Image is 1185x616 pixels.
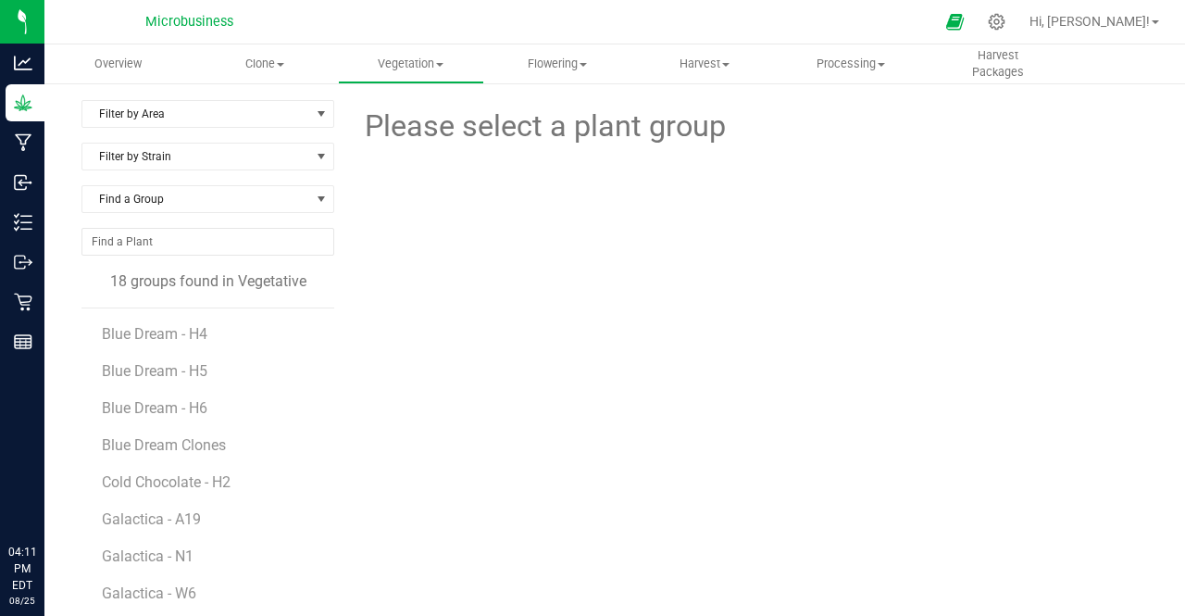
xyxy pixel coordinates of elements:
span: Find a Group [82,186,310,212]
span: select [310,101,333,127]
span: Hi, [PERSON_NAME]! [1029,14,1150,29]
span: Cold Chocolate - H2 [102,473,231,491]
a: Processing [778,44,924,83]
a: Clone [191,44,337,83]
span: Open Ecommerce Menu [934,4,976,40]
p: 04:11 PM EDT [8,544,36,594]
a: Harvest Packages [924,44,1070,83]
inline-svg: Analytics [14,54,32,72]
span: Blue Dream - H5 [102,362,207,380]
span: Galactica - N1 [102,547,193,565]
span: Clone [192,56,336,72]
span: Filter by Area [82,101,310,127]
inline-svg: Outbound [14,253,32,271]
inline-svg: Grow [14,94,32,112]
div: 18 groups found in Vegetative [81,270,334,293]
a: Overview [44,44,191,83]
span: Harvest [632,56,777,72]
span: Blue Dream - H6 [102,399,207,417]
span: Microbusiness [145,14,233,30]
span: Galactica - W6 [102,585,196,602]
span: Filter by Strain [82,144,310,170]
inline-svg: Inbound [14,173,32,192]
span: Processing [779,56,923,72]
div: Manage settings [985,13,1008,31]
span: Blue Dream - H4 [102,325,207,343]
p: 08/25 [8,594,36,608]
a: Vegetation [338,44,484,83]
inline-svg: Retail [14,293,32,311]
span: Galactica - A19 [102,510,201,528]
span: Flowering [485,56,630,72]
span: Harvest Packages [925,47,1069,81]
input: NO DATA FOUND [82,229,333,255]
a: Harvest [631,44,778,83]
span: Overview [69,56,167,72]
inline-svg: Reports [14,333,32,351]
span: Vegetation [339,56,483,72]
inline-svg: Manufacturing [14,133,32,152]
iframe: Resource center [19,468,74,523]
inline-svg: Inventory [14,213,32,232]
a: Flowering [484,44,630,83]
span: Blue Dream Clones [102,436,226,454]
span: Please select a plant group [362,104,726,149]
